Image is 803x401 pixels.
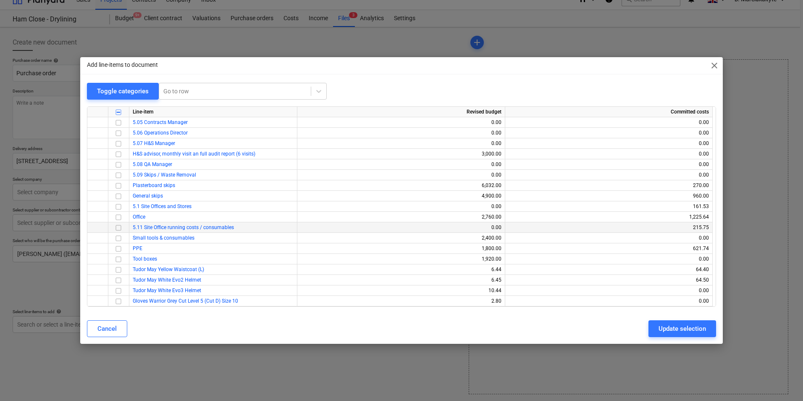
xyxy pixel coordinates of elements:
[133,235,194,241] a: Small tools & consumables
[301,201,501,212] div: 0.00
[659,323,706,334] div: Update selection
[133,214,145,220] a: Office
[509,296,709,306] div: 0.00
[509,285,709,296] div: 0.00
[509,159,709,170] div: 0.00
[301,233,501,243] div: 2,400.00
[133,203,192,209] a: 5.1 Site Offices and Stores
[301,243,501,254] div: 1,800.00
[301,128,501,138] div: 0.00
[509,212,709,222] div: 1,225.64
[133,193,163,199] a: General skips
[509,201,709,212] div: 161.53
[133,256,157,262] a: Tool boxes
[301,180,501,191] div: 6,032.00
[129,107,297,117] div: Line-item
[301,138,501,149] div: 0.00
[301,159,501,170] div: 0.00
[509,264,709,275] div: 64.40
[509,233,709,243] div: 0.00
[133,172,196,178] a: 5.09 Skips / Waste Removal
[509,180,709,191] div: 270.00
[133,182,175,188] a: Plasterboard skips
[509,254,709,264] div: 0.00
[297,107,505,117] div: Revised budget
[301,254,501,264] div: 1,920.00
[301,117,501,128] div: 0.00
[133,245,142,251] a: PPE
[509,149,709,159] div: 0.00
[133,266,204,272] a: Tudor May Yellow Waistcoat (L)
[301,191,501,201] div: 4,900.00
[301,275,501,285] div: 6.45
[505,107,713,117] div: Committed costs
[87,61,158,69] p: Add line-items to document
[301,285,501,296] div: 10.44
[97,323,117,334] div: Cancel
[133,140,175,146] a: 5.07 H&S Manager
[87,320,127,337] button: Cancel
[509,275,709,285] div: 64.50
[133,161,172,167] a: 5.08 QA Manager
[87,83,159,100] button: Toggle categories
[301,170,501,180] div: 0.00
[301,296,501,306] div: 2.80
[648,320,716,337] button: Update selection
[133,151,255,157] a: H&S advisor, monthly visit an full audit report (6 visits)
[509,117,709,128] div: 0.00
[509,243,709,254] div: 621.74
[509,138,709,149] div: 0.00
[509,191,709,201] div: 960.00
[509,170,709,180] div: 0.00
[133,119,188,125] a: 5.05 Contracts Manager
[509,222,709,233] div: 215.75
[301,222,501,233] div: 0.00
[301,212,501,222] div: 2,760.00
[509,128,709,138] div: 0.00
[133,277,201,283] a: Tudor May White Evo2 Helmet
[133,130,188,136] a: 5.06 Operations Director
[301,264,501,275] div: 6.44
[301,149,501,159] div: 3,000.00
[709,61,719,71] span: close
[97,86,149,97] div: Toggle categories
[133,298,238,304] a: Gloves Warrior Grey Cut Level 5 (Cut D) Size 10
[133,288,201,293] a: Tudor May White Evo3 Helmet
[133,224,234,230] a: 5.11 Site Office running costs / consumables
